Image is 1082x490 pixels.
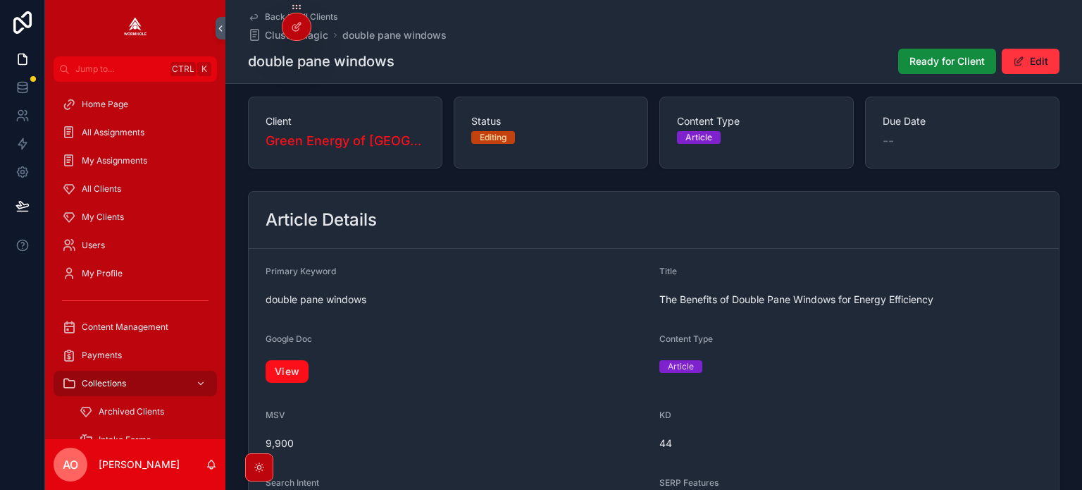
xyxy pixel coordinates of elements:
span: MSV [266,410,285,420]
span: Content Type [659,333,713,344]
div: scrollable content [45,82,225,439]
span: Ctrl [170,62,196,76]
span: Home Page [82,99,128,110]
span: My Profile [82,268,123,279]
span: All Assignments [82,127,144,138]
a: Intake Forms [70,427,217,453]
span: Ready for Client [909,54,985,68]
a: ClusterMagic [248,28,328,42]
span: Content Type [677,114,836,128]
span: Primary Keyword [266,266,336,276]
span: Client [266,114,425,128]
a: My Assignments [54,148,217,173]
span: Search Intent [266,477,319,488]
img: App logo [124,17,147,39]
span: Content Management [82,321,168,333]
div: Article [685,131,712,144]
a: View [266,360,309,383]
span: 44 [659,436,1042,451]
span: Google Doc [266,333,312,344]
a: Payments [54,343,217,368]
div: Editing [480,131,506,144]
a: Back to All Clients [248,11,337,23]
span: Users [82,240,105,251]
a: Home Page [54,92,217,117]
a: Green Energy of [GEOGRAPHIC_DATA] [266,131,425,151]
button: Edit [1002,49,1059,74]
span: K [199,63,210,75]
a: double pane windows [342,28,447,42]
span: Back to All Clients [265,11,337,23]
div: Article [668,360,694,373]
span: The Benefits of Double Pane Windows for Energy Efficiency [659,293,1042,307]
span: Intake Forms [99,434,151,446]
h2: Article Details [266,209,377,231]
button: Jump to...CtrlK [54,56,217,82]
span: Due Date [883,114,1042,128]
span: ClusterMagic [265,28,328,42]
span: KD [659,410,671,420]
span: Title [659,266,677,276]
a: Collections [54,371,217,396]
span: Collections [82,378,126,389]
a: Archived Clients [70,399,217,424]
a: All Assignments [54,120,217,145]
span: Archived Clients [99,406,164,417]
span: Payments [82,350,122,361]
span: Status [471,114,630,128]
span: My Clients [82,212,124,223]
span: AO [63,456,78,473]
a: All Clients [54,176,217,202]
span: All Clients [82,183,121,195]
a: Content Management [54,314,217,340]
span: SERP Features [659,477,719,488]
p: [PERSON_NAME] [99,458,180,472]
a: My Profile [54,261,217,286]
h1: double pane windows [248,51,394,71]
a: My Clients [54,204,217,230]
button: Ready for Client [898,49,996,74]
span: My Assignments [82,155,147,166]
span: 9,900 [266,436,648,451]
span: double pane windows [266,293,648,307]
span: Jump to... [75,63,165,75]
a: Users [54,233,217,258]
span: -- [883,131,894,151]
